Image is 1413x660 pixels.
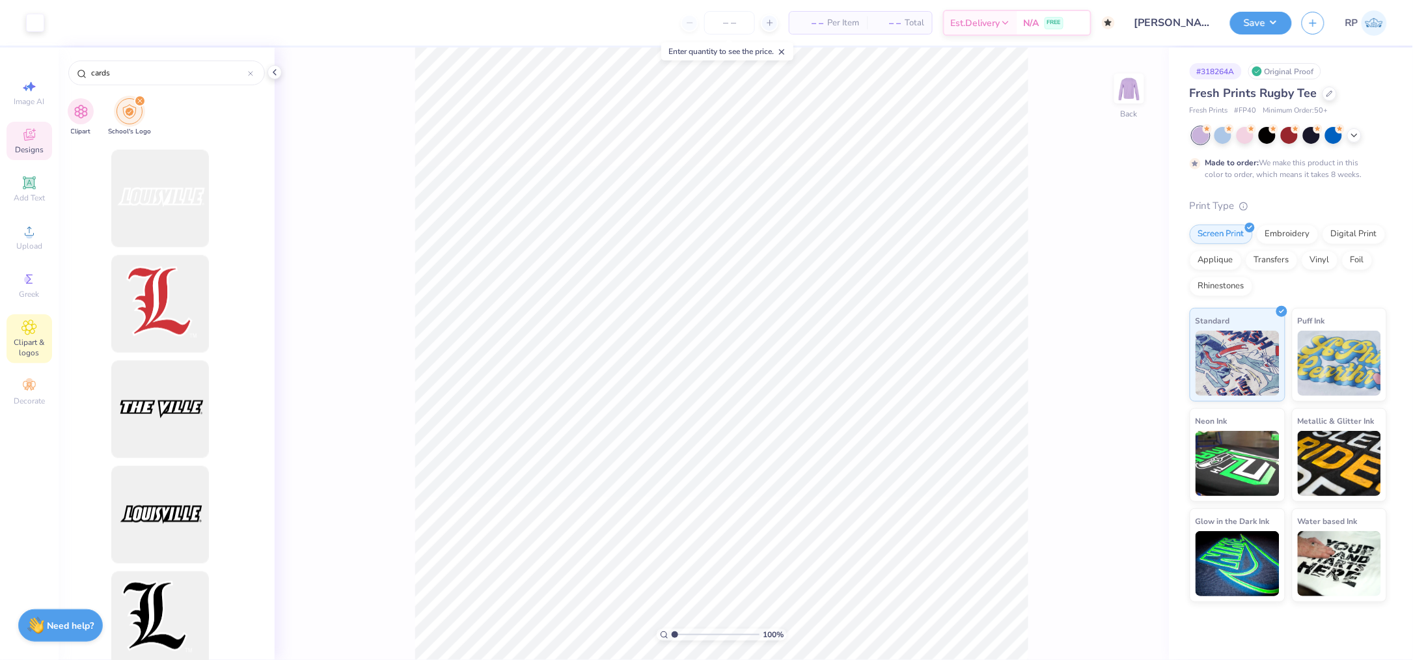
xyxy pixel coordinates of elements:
div: Applique [1190,251,1242,270]
span: Total [905,16,924,30]
button: Save [1230,12,1292,34]
span: Minimum Order: 50 + [1263,105,1328,117]
div: Embroidery [1257,225,1319,244]
span: Glow in the Dark Ink [1196,514,1270,528]
div: Screen Print [1190,225,1253,244]
div: filter for Clipart [68,98,94,137]
input: Try "WashU" [90,66,248,79]
img: Water based Ink [1298,531,1382,596]
div: Digital Print [1323,225,1386,244]
span: Metallic & Glitter Ink [1298,414,1375,428]
div: Back [1121,108,1138,120]
span: Fresh Prints [1190,105,1228,117]
button: filter button [68,98,94,137]
img: Rose Pineda [1362,10,1387,36]
strong: Need help? [48,620,94,632]
span: Per Item [827,16,859,30]
a: RP [1345,10,1387,36]
img: Back [1116,76,1142,102]
span: Clipart & logos [7,337,52,358]
div: Transfers [1246,251,1298,270]
span: Neon Ink [1196,414,1228,428]
span: Greek [20,289,40,299]
span: Upload [16,241,42,251]
span: Designs [15,144,44,155]
div: Foil [1342,251,1373,270]
span: Decorate [14,396,45,406]
div: Enter quantity to see the price. [661,42,793,61]
img: Metallic & Glitter Ink [1298,431,1382,496]
input: – – [704,11,755,34]
span: Est. Delivery [951,16,1000,30]
span: FREE [1047,18,1061,27]
span: Water based Ink [1298,514,1358,528]
img: Clipart Image [74,104,89,119]
span: 100 % [763,629,784,640]
img: School's Logo Image [122,104,137,119]
div: # 318264A [1190,63,1242,79]
span: RP [1345,16,1358,31]
img: Glow in the Dark Ink [1196,531,1280,596]
button: filter button [108,98,151,137]
span: Fresh Prints Rugby Tee [1190,85,1317,101]
div: Vinyl [1302,251,1338,270]
div: We make this product in this color to order, which means it takes 8 weeks. [1205,157,1365,180]
span: Standard [1196,314,1230,327]
img: Neon Ink [1196,431,1280,496]
img: Standard [1196,331,1280,396]
div: Original Proof [1248,63,1321,79]
span: Image AI [14,96,45,107]
img: Puff Ink [1298,331,1382,396]
span: N/A [1024,16,1039,30]
span: School's Logo [108,127,151,137]
span: # FP40 [1235,105,1257,117]
span: Puff Ink [1298,314,1325,327]
div: Print Type [1190,199,1387,213]
span: Add Text [14,193,45,203]
input: Untitled Design [1125,10,1220,36]
span: – – [875,16,901,30]
span: Clipart [71,127,91,137]
div: Rhinestones [1190,277,1253,296]
span: – – [797,16,823,30]
strong: Made to order: [1205,158,1259,168]
div: filter for School's Logo [108,98,151,137]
